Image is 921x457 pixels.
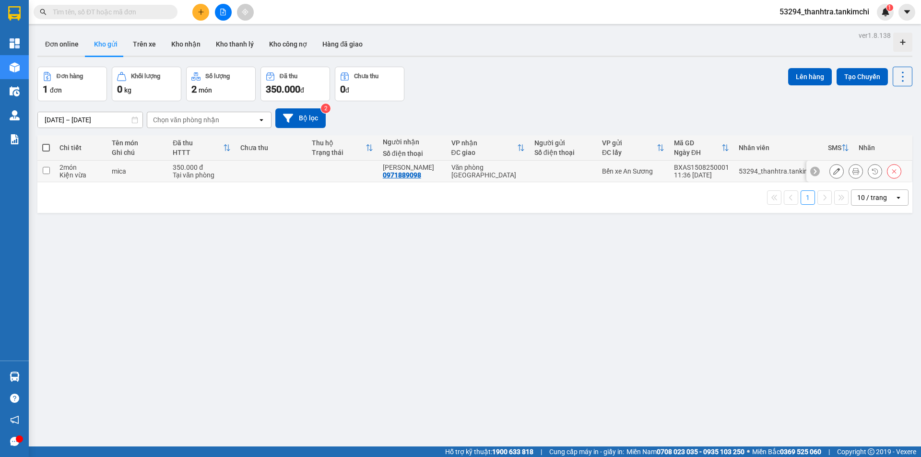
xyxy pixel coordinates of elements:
[10,372,20,382] img: warehouse-icon
[597,135,669,161] th: Toggle SortBy
[59,171,102,179] div: Kiện vừa
[59,164,102,171] div: 2 món
[335,67,404,101] button: Chưa thu0đ
[260,67,330,101] button: Đã thu350.000đ
[888,4,891,11] span: 1
[868,448,874,455] span: copyright
[53,7,166,17] input: Tìm tên, số ĐT hoặc mã đơn
[739,144,818,152] div: Nhân viên
[112,67,181,101] button: Khối lượng0kg
[40,9,47,15] span: search
[208,33,261,56] button: Kho thanh lý
[674,149,721,156] div: Ngày ĐH
[307,135,378,161] th: Toggle SortBy
[191,83,197,95] span: 2
[315,33,370,56] button: Hàng đã giao
[275,108,326,128] button: Bộ lọc
[857,193,887,202] div: 10 / trang
[602,167,664,175] div: Bến xe An Sương
[859,30,891,41] div: ver 1.8.138
[50,86,62,94] span: đơn
[321,104,331,113] sup: 2
[383,171,421,179] div: 0971889098
[173,164,231,171] div: 350.000 đ
[112,139,163,147] div: Tên món
[674,164,729,171] div: BXAS1508250001
[300,86,304,94] span: đ
[828,144,841,152] div: SMS
[8,6,21,21] img: logo-vxr
[261,33,315,56] button: Kho công nợ
[10,437,19,446] span: message
[88,56,176,76] div: Nhận: Văn phòng [GEOGRAPHIC_DATA]
[898,4,915,21] button: caret-down
[859,144,907,152] div: Nhãn
[10,415,19,424] span: notification
[215,4,232,21] button: file-add
[534,139,592,147] div: Người gửi
[828,446,830,457] span: |
[38,112,142,128] input: Select a date range.
[242,9,248,15] span: aim
[602,139,657,147] div: VP gửi
[153,115,219,125] div: Chọn văn phòng nhận
[280,73,297,80] div: Đã thu
[752,446,821,457] span: Miền Bắc
[10,86,20,96] img: warehouse-icon
[895,194,902,201] svg: open
[881,8,890,16] img: icon-new-feature
[823,135,854,161] th: Toggle SortBy
[674,139,721,147] div: Mã GD
[657,448,744,456] strong: 0708 023 035 - 0935 103 250
[186,67,256,101] button: Số lượng2món
[10,134,20,144] img: solution-icon
[626,446,744,457] span: Miền Nam
[199,86,212,94] span: món
[86,33,125,56] button: Kho gửi
[112,149,163,156] div: Ghi chú
[57,73,83,80] div: Đơn hàng
[383,164,442,171] div: Minh Tuấn
[43,83,48,95] span: 1
[192,4,209,21] button: plus
[451,164,525,179] div: Văn phòng [GEOGRAPHIC_DATA]
[266,83,300,95] span: 350.000
[125,33,164,56] button: Trên xe
[237,4,254,21] button: aim
[780,448,821,456] strong: 0369 525 060
[10,62,20,72] img: warehouse-icon
[837,68,888,85] button: Tạo Chuyến
[903,8,911,16] span: caret-down
[10,394,19,403] span: question-circle
[534,149,592,156] div: Số điện thoại
[772,6,877,18] span: 53294_thanhtra.tankimchi
[220,9,226,15] span: file-add
[117,83,122,95] span: 0
[451,139,517,147] div: VP nhận
[131,73,160,80] div: Khối lượng
[451,149,517,156] div: ĐC giao
[345,86,349,94] span: đ
[59,144,102,152] div: Chi tiết
[383,150,442,157] div: Số điện thoại
[10,38,20,48] img: dashboard-icon
[383,138,442,146] div: Người nhận
[801,190,815,205] button: 1
[747,450,750,454] span: ⚪️
[541,446,542,457] span: |
[240,144,302,152] div: Chưa thu
[173,149,223,156] div: HTTT
[602,149,657,156] div: ĐC lấy
[669,135,734,161] th: Toggle SortBy
[893,33,912,52] div: Tạo kho hàng mới
[354,73,378,80] div: Chưa thu
[37,33,86,56] button: Đơn online
[445,446,533,457] span: Hỗ trợ kỹ thuật:
[492,448,533,456] strong: 1900 633 818
[258,116,265,124] svg: open
[829,164,844,178] div: Sửa đơn hàng
[788,68,832,85] button: Lên hàng
[447,135,530,161] th: Toggle SortBy
[164,33,208,56] button: Kho nhận
[173,139,223,147] div: Đã thu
